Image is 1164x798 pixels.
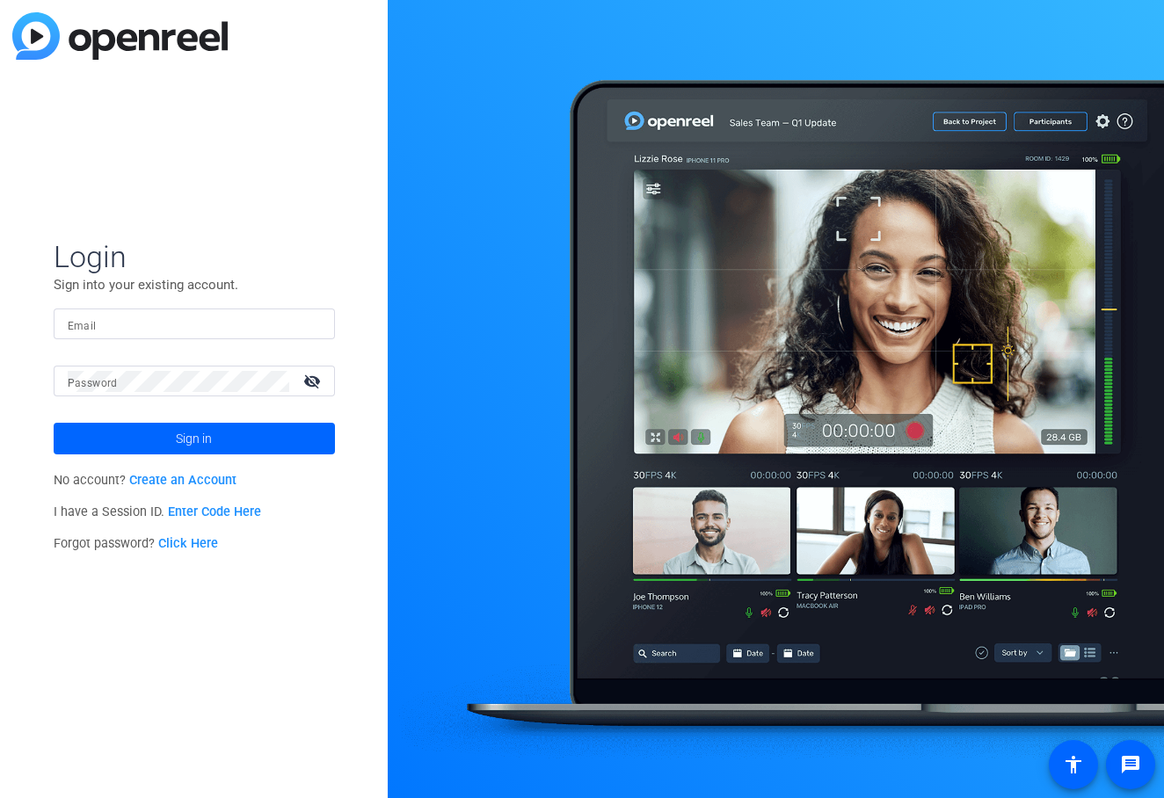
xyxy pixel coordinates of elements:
[12,12,228,60] img: blue-gradient.svg
[68,377,118,389] mat-label: Password
[54,238,335,275] span: Login
[176,417,212,461] span: Sign in
[1120,754,1141,775] mat-icon: message
[68,314,321,335] input: Enter Email Address
[293,368,335,394] mat-icon: visibility_off
[54,504,262,519] span: I have a Session ID.
[54,275,335,294] p: Sign into your existing account.
[54,536,219,551] span: Forgot password?
[54,473,237,488] span: No account?
[68,320,97,332] mat-label: Email
[168,504,261,519] a: Enter Code Here
[1063,754,1084,775] mat-icon: accessibility
[54,423,335,454] button: Sign in
[129,473,236,488] a: Create an Account
[158,536,218,551] a: Click Here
